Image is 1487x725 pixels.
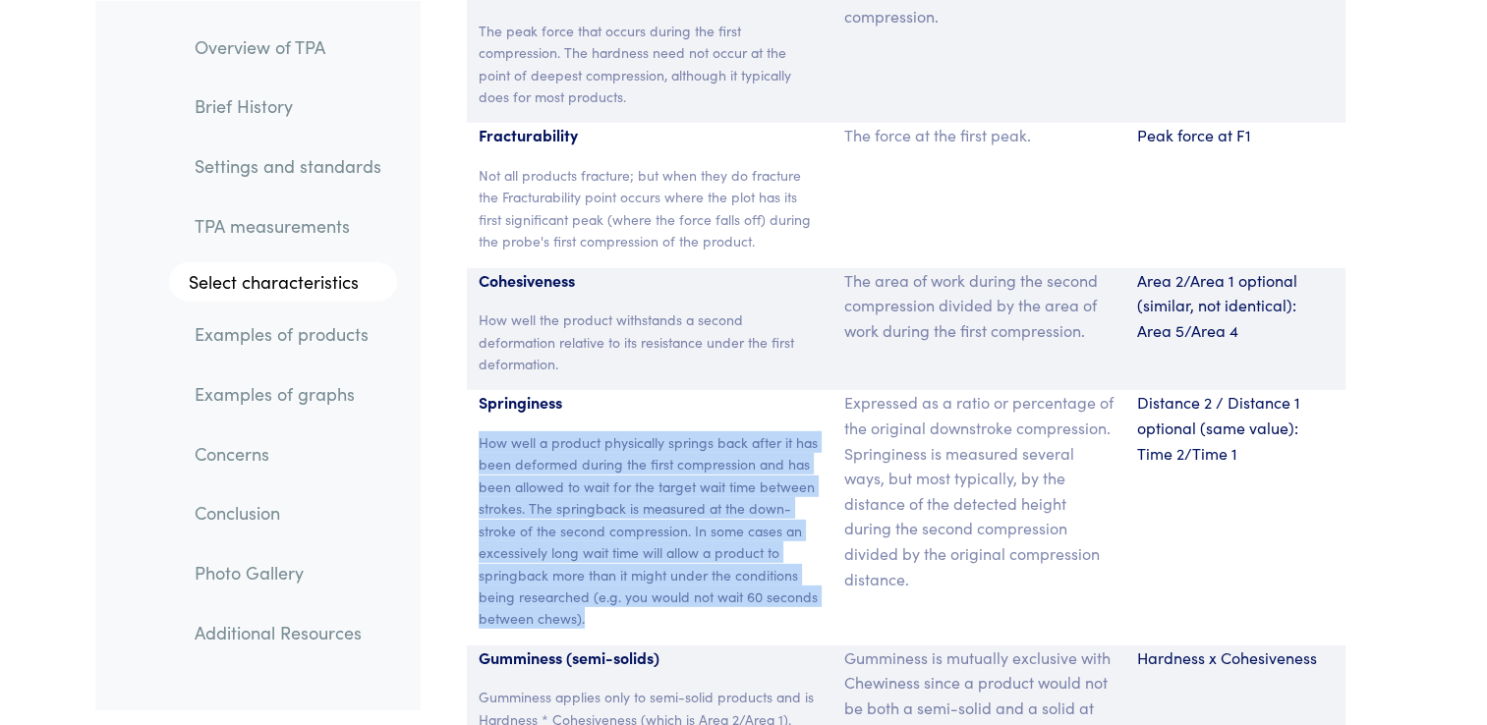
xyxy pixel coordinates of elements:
p: The area of work during the second compression divided by the area of work during the first compr... [844,268,1114,344]
a: Examples of products [179,311,397,357]
p: Cohesiveness [479,268,822,294]
a: TPA measurements [179,202,397,248]
a: Photo Gallery [179,549,397,594]
p: Springiness [479,390,822,416]
p: The force at the first peak. [844,123,1114,148]
a: Examples of graphs [179,370,397,416]
p: Peak force at F1 [1137,123,1334,148]
a: Brief History [179,84,397,129]
p: Not all products fracture; but when they do fracture the Fracturability point occurs where the pl... [479,164,822,252]
a: Additional Resources [179,609,397,654]
p: Expressed as a ratio or percentage of the original downstroke compression. Springiness is measure... [844,390,1114,591]
p: Fracturability [479,123,822,148]
p: Distance 2 / Distance 1 optional (same value): Time 2/Time 1 [1137,390,1334,466]
p: How well a product physically springs back after it has been deformed during the first compressio... [479,431,822,630]
p: The peak force that occurs during the first compression. The hardness need not occur at the point... [479,20,822,108]
a: Conclusion [179,490,397,535]
a: Concerns [179,430,397,475]
a: Select characteristics [169,262,397,302]
p: How well the product withstands a second deformation relative to its resistance under the first d... [479,308,822,374]
a: Settings and standards [179,142,397,188]
p: Gumminess (semi-solids) [479,645,822,671]
a: Overview of TPA [179,24,397,69]
p: Area 2/Area 1 optional (similar, not identical): Area 5/Area 4 [1137,268,1334,344]
p: Hardness x Cohesiveness [1137,645,1334,671]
